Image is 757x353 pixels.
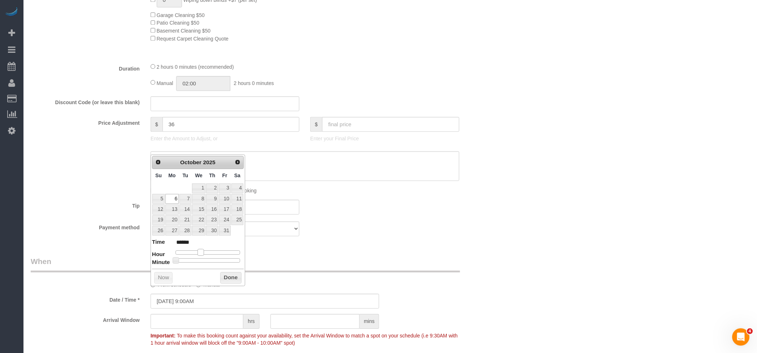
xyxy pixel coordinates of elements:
[152,226,165,235] a: 26
[192,215,206,225] a: 22
[206,183,218,193] a: 2
[179,194,191,204] a: 7
[152,215,165,225] a: 19
[235,159,241,165] span: Next
[179,226,191,235] a: 28
[151,333,458,346] span: To make this booking count against your availability, set the Arrival Window to match a spot on y...
[206,215,218,225] a: 23
[179,204,191,214] a: 14
[243,314,259,329] span: hrs
[232,183,243,193] a: 4
[157,64,234,70] span: 2 hours 0 minutes (recommended)
[220,272,242,284] button: Done
[151,135,299,142] p: Enter the Amount to Adjust, or
[152,250,165,259] dt: Hour
[25,117,145,127] label: Price Adjustment
[310,135,459,142] p: Enter your Final Price
[151,117,163,132] span: $
[732,328,750,346] iframe: Intercom live chat
[180,159,202,165] span: October
[165,226,179,235] a: 27
[25,96,145,106] label: Discount Code (or leave this blank)
[233,157,243,167] a: Next
[209,173,215,178] span: Thursday
[179,215,191,225] a: 21
[152,204,165,214] a: 12
[322,117,459,132] input: final price
[747,328,753,334] span: 4
[192,194,206,204] a: 8
[360,314,380,329] span: mins
[234,80,274,86] span: 2 hours 0 minutes
[165,204,179,214] a: 13
[203,159,215,165] span: 2025
[219,204,230,214] a: 17
[192,204,206,214] a: 15
[192,226,206,235] a: 29
[232,204,243,214] a: 18
[219,183,230,193] a: 3
[151,294,380,309] input: MM/DD/YYYY HH:MM
[157,28,211,34] span: Basement Cleaning $50
[165,194,179,204] a: 6
[157,12,205,18] span: Garage Cleaning $50
[155,159,161,165] span: Prev
[206,226,218,235] a: 30
[222,173,228,178] span: Friday
[310,117,322,132] span: $
[206,204,218,214] a: 16
[155,173,162,178] span: Sunday
[157,80,173,86] span: Manual
[219,226,230,235] a: 31
[157,36,229,42] span: Request Carpet Cleaning Quote
[206,194,218,204] a: 9
[25,200,145,209] label: Tip
[152,194,165,204] a: 5
[152,258,170,267] dt: Minute
[232,215,243,225] a: 25
[195,173,203,178] span: Wednesday
[232,194,243,204] a: 11
[152,238,165,247] dt: Time
[4,7,19,17] img: Automaid Logo
[192,183,206,193] a: 1
[153,157,163,167] a: Prev
[219,194,230,204] a: 10
[182,173,188,178] span: Tuesday
[169,173,176,178] span: Monday
[31,256,460,272] legend: When
[157,20,199,26] span: Patio Cleaning $50
[25,314,145,324] label: Arrival Window
[165,215,179,225] a: 20
[234,173,241,178] span: Saturday
[25,221,145,231] label: Payment method
[25,63,145,72] label: Duration
[25,294,145,303] label: Date / Time *
[154,272,173,284] button: Now
[151,333,176,339] strong: Important:
[219,215,230,225] a: 24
